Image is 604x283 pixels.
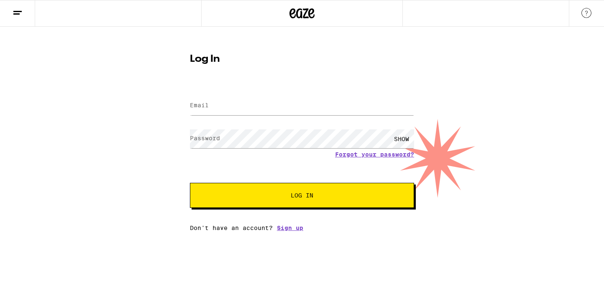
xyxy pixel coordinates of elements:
a: Sign up [277,225,303,231]
input: Email [190,96,414,115]
a: Forgot your password? [335,151,414,158]
button: Log In [190,183,414,208]
label: Email [190,102,209,109]
span: Log In [291,192,313,198]
h1: Log In [190,54,414,64]
div: Don't have an account? [190,225,414,231]
div: SHOW [389,129,414,148]
label: Password [190,135,220,141]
